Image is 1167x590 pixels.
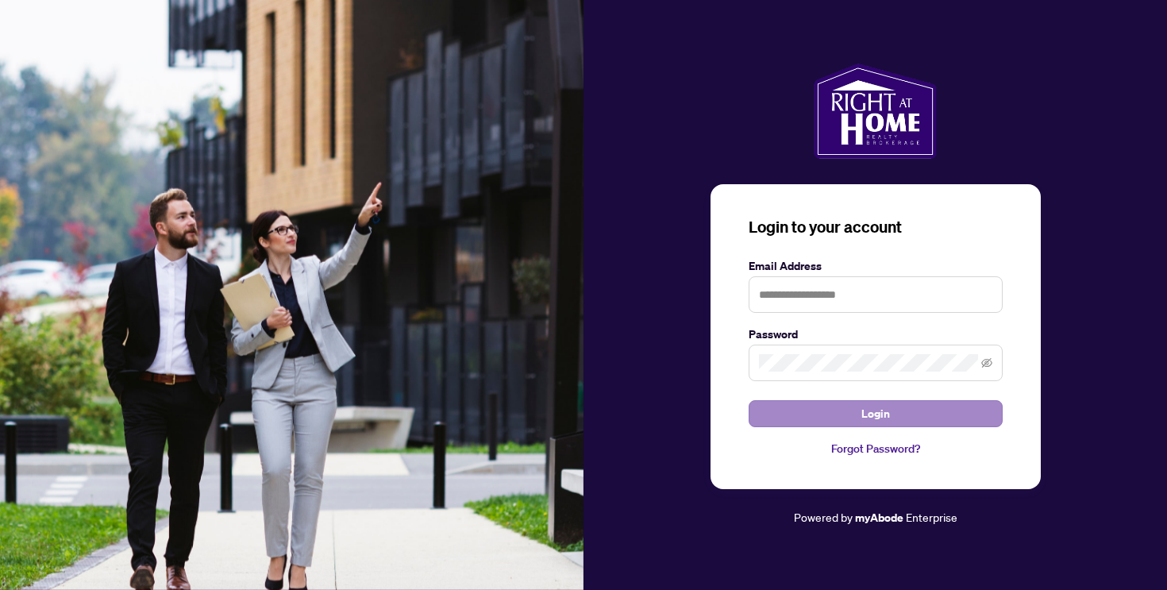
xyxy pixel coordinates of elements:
span: Login [861,401,890,426]
img: ma-logo [814,64,937,159]
span: Enterprise [906,510,957,524]
span: eye-invisible [981,357,992,368]
span: Powered by [794,510,853,524]
h3: Login to your account [749,216,1003,238]
a: myAbode [855,509,903,526]
label: Email Address [749,257,1003,275]
label: Password [749,326,1003,343]
a: Forgot Password? [749,440,1003,457]
button: Login [749,400,1003,427]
